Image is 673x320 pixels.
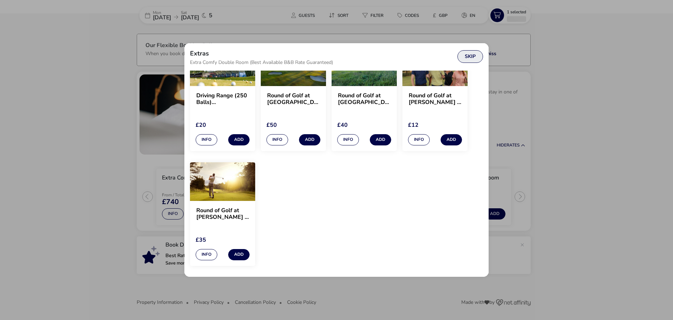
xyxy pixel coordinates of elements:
[228,249,250,260] button: Add
[196,134,217,145] button: Info
[370,134,391,145] button: Add
[441,134,462,145] button: Add
[196,92,249,106] h2: Driving Range (250 Balls) [PERSON_NAME]
[338,92,390,106] h2: Round of Golf at [GEOGRAPHIC_DATA] GC – 18-Hole (Ava Course)
[457,50,483,63] button: Skip
[190,60,333,65] span: Extra Comfy Double Room (Best Available B&B Rate Guaranteed)
[266,134,288,145] button: Info
[228,134,250,145] button: Add
[196,121,206,129] span: £20
[184,43,489,277] div: extras selection modal
[196,207,249,221] h2: Round of Golf at [PERSON_NAME] – 18-Hole (Championship)
[337,121,348,129] span: £40
[196,249,217,260] button: Info
[408,121,419,129] span: £12
[408,134,430,145] button: Info
[337,134,359,145] button: Info
[196,236,206,244] span: £35
[409,92,461,106] h2: Round of Golf at [PERSON_NAME] – 18-Hole (Par 3)
[190,50,209,57] h2: Extras
[266,121,277,129] span: £50
[267,92,320,106] h2: Round of Golf at [GEOGRAPHIC_DATA] GC – 18-Hole (Dufferin Course)
[299,134,320,145] button: Add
